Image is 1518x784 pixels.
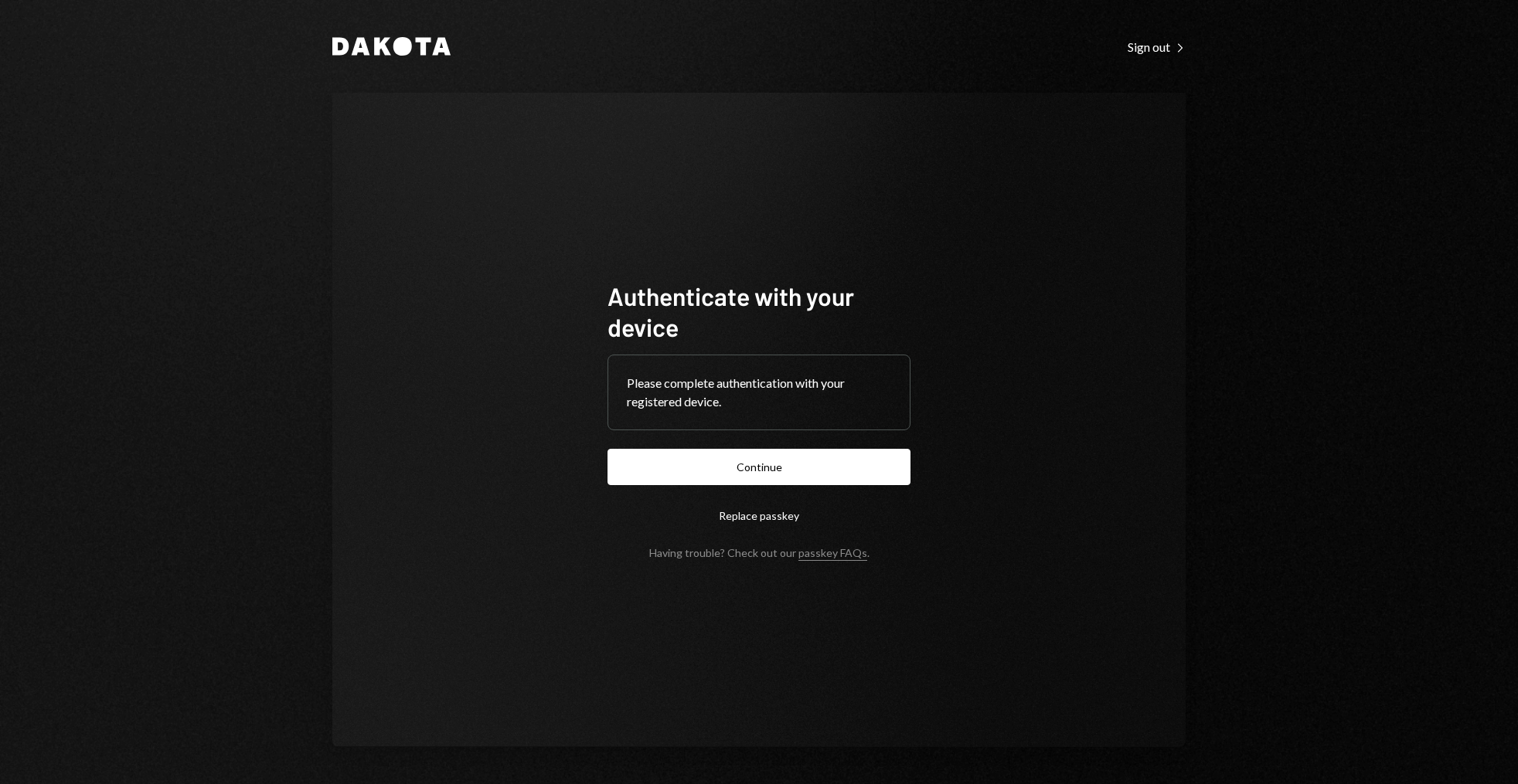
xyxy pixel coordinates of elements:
[608,497,910,534] button: Replace passkey
[649,546,870,559] div: Having trouble? Check out our .
[608,280,910,342] h1: Authenticate with your device
[608,449,910,485] button: Continue
[1128,38,1186,55] a: Sign out
[1128,39,1186,55] div: Sign out
[798,546,867,561] a: passkey FAQs
[627,374,891,411] div: Please complete authentication with your registered device.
